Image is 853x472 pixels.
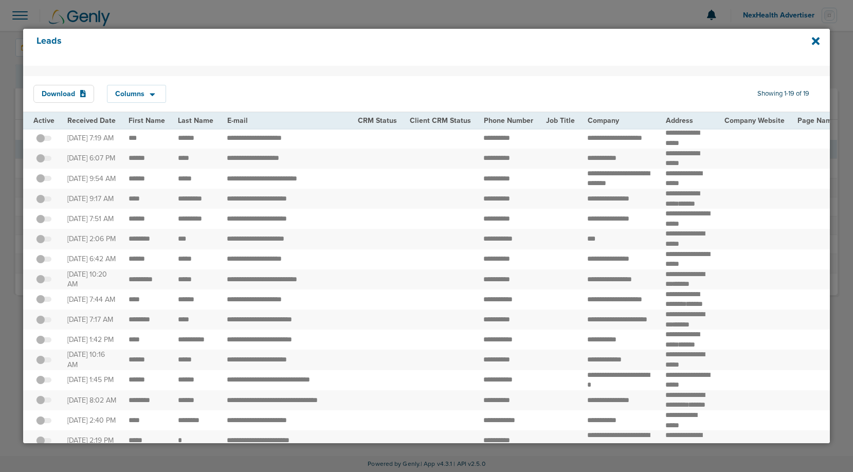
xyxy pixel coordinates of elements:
span: E-mail [227,116,248,125]
td: [DATE] 8:02 AM [61,390,122,410]
span: Phone Number [484,116,533,125]
td: [DATE] 2:40 PM [61,410,122,430]
td: [DATE] 7:19 AM [61,128,122,148]
td: [DATE] 7:44 AM [61,289,122,310]
td: [DATE] 7:17 AM [61,310,122,330]
button: Download [33,85,94,103]
th: Page Name [791,113,843,129]
span: Showing 1-19 of 19 [757,89,809,98]
td: [DATE] 1:42 PM [61,330,122,350]
span: Active [33,116,55,125]
td: [DATE] 7:51 AM [61,209,122,229]
td: [DATE] 6:07 PM [61,149,122,169]
td: [DATE] 10:16 AM [61,350,122,370]
th: Client CRM Status [403,113,477,129]
th: Company Website [718,113,791,129]
td: [DATE] 1:45 PM [61,370,122,390]
th: Company [581,113,659,129]
span: CRM Status [358,116,397,125]
span: First Name [129,116,165,125]
span: Last Name [178,116,213,125]
h4: Leads [37,35,741,59]
span: Columns [115,90,144,98]
td: [DATE] 6:42 AM [61,249,122,269]
td: [DATE] 9:17 AM [61,189,122,209]
td: [DATE] 2:19 PM [61,430,122,450]
th: Job Title [539,113,581,129]
th: Address [659,113,718,129]
td: [DATE] 2:06 PM [61,229,122,249]
td: [DATE] 9:54 AM [61,169,122,189]
td: [DATE] 10:20 AM [61,269,122,289]
span: Received Date [67,116,116,125]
